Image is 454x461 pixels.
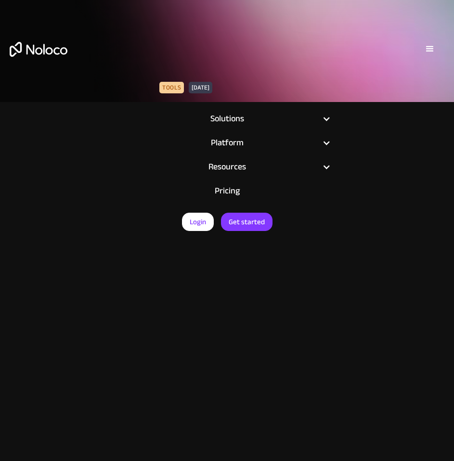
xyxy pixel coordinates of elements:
[415,35,444,64] div: menu
[114,160,341,174] div: Resources
[114,179,341,203] a: Pricing
[182,213,214,231] a: Login
[221,213,272,231] a: Get started
[10,42,67,57] a: home
[126,160,329,174] div: Resources
[126,112,329,126] div: Solutions
[114,136,341,150] div: Platform
[114,112,341,126] div: Solutions
[126,136,329,150] div: Platform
